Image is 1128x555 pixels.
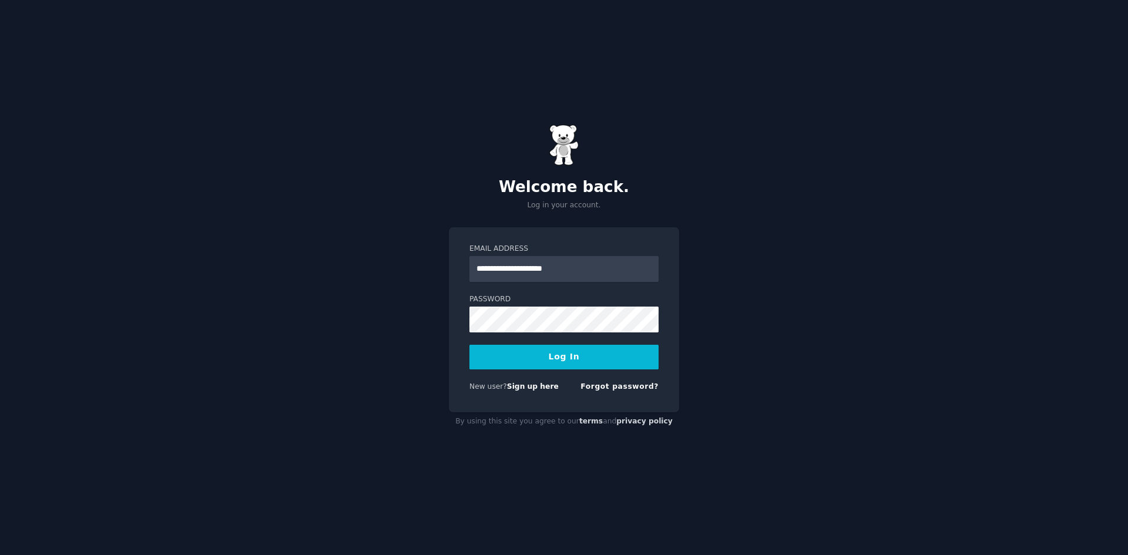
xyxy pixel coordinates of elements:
label: Email Address [469,244,659,254]
button: Log In [469,345,659,369]
p: Log in your account. [449,200,679,211]
div: By using this site you agree to our and [449,412,679,431]
a: Sign up here [507,382,559,391]
a: Forgot password? [580,382,659,391]
h2: Welcome back. [449,178,679,197]
span: New user? [469,382,507,391]
label: Password [469,294,659,305]
a: terms [579,417,603,425]
a: privacy policy [616,417,673,425]
img: Gummy Bear [549,125,579,166]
